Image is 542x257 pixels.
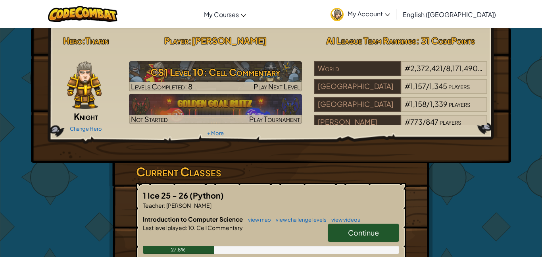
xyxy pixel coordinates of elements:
[143,190,190,200] span: 1 Ice 25 - 26
[129,61,302,91] a: Play Next Level
[405,81,410,91] span: #
[410,64,443,73] span: 2,372,421
[244,216,271,223] a: view map
[410,99,427,108] span: 1,158
[131,82,192,91] span: Levels Completed: 8
[272,216,327,223] a: view challenge levels
[188,35,192,46] span: :
[164,35,188,46] span: Player
[207,130,224,136] a: + More
[405,99,410,108] span: #
[85,35,109,46] span: Tharin
[327,216,360,223] a: view videos
[423,117,426,126] span: /
[200,4,250,25] a: My Courses
[440,117,461,126] span: players
[165,202,211,209] span: [PERSON_NAME]
[448,81,470,91] span: players
[143,224,186,231] span: Last level played
[74,111,98,122] span: Knight
[416,35,475,46] span: : 31 CodePoints
[129,63,302,81] h3: CS1 Level 10: Cell Commentary
[186,224,187,231] span: :
[67,61,102,109] img: knight-pose.png
[314,122,487,131] a: [PERSON_NAME]#773/847players
[331,8,344,21] img: avatar
[327,2,394,27] a: My Account
[348,10,390,18] span: My Account
[426,117,438,126] span: 847
[82,35,85,46] span: :
[314,69,487,78] a: World#2,372,421/8,171,490players
[136,163,406,181] h3: Current Classes
[48,6,117,22] img: CodeCombat logo
[131,114,168,124] span: Not Started
[254,82,300,91] span: Play Next Level
[143,246,214,254] div: 27.8%
[410,117,423,126] span: 773
[314,97,400,112] div: [GEOGRAPHIC_DATA]
[314,79,400,94] div: [GEOGRAPHIC_DATA]
[314,61,400,76] div: World
[348,228,379,237] span: Continue
[190,190,224,200] span: (Python)
[427,99,430,108] span: /
[405,117,410,126] span: #
[429,81,447,91] span: 1,345
[204,10,239,19] span: My Courses
[399,4,500,25] a: English ([GEOGRAPHIC_DATA])
[143,215,244,223] span: Introduction to Computer Science
[405,64,410,73] span: #
[129,94,302,124] a: Not StartedPlay Tournament
[314,115,400,130] div: [PERSON_NAME]
[314,87,487,96] a: [GEOGRAPHIC_DATA]#1,157/1,345players
[314,104,487,114] a: [GEOGRAPHIC_DATA]#1,158/1,339players
[326,35,416,46] span: AI League Team Rankings
[129,61,302,91] img: CS1 Level 10: Cell Commentary
[449,99,470,108] span: players
[446,64,482,73] span: 8,171,490
[192,35,267,46] span: [PERSON_NAME]
[70,126,102,132] a: Change Hero
[410,81,426,91] span: 1,157
[403,10,496,19] span: English ([GEOGRAPHIC_DATA])
[143,202,164,209] span: Teacher
[164,202,165,209] span: :
[63,35,82,46] span: Hero
[443,64,446,73] span: /
[187,224,196,231] span: 10.
[196,224,243,231] span: Cell Commentary
[426,81,429,91] span: /
[249,114,300,124] span: Play Tournament
[129,94,302,124] img: Golden Goal
[430,99,448,108] span: 1,339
